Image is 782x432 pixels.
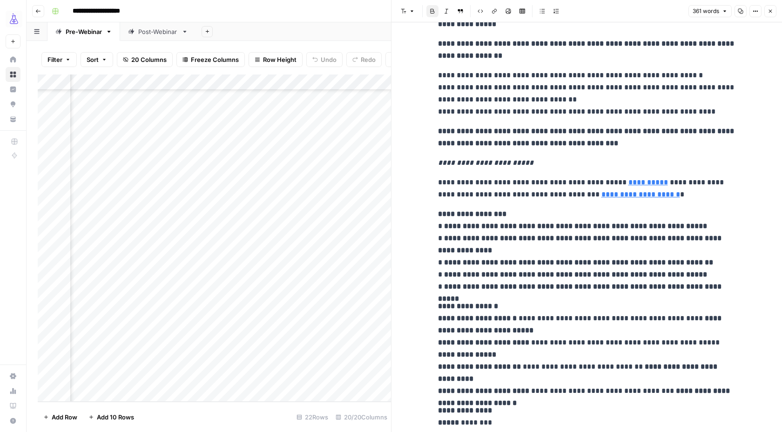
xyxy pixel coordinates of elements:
span: Add 10 Rows [97,412,134,422]
div: 20/20 Columns [332,410,391,425]
button: 20 Columns [117,52,173,67]
a: Usage [6,384,20,398]
button: Workspace: AirOps Growth [6,7,20,31]
span: 20 Columns [131,55,167,64]
img: AirOps Growth Logo [6,11,22,27]
span: Undo [321,55,337,64]
a: Pre-Webinar [47,22,120,41]
button: Filter [41,52,77,67]
button: Sort [81,52,113,67]
a: Opportunities [6,97,20,112]
a: Learning Hub [6,398,20,413]
a: Insights [6,82,20,97]
div: Post-Webinar [138,27,178,36]
span: Redo [361,55,376,64]
span: Sort [87,55,99,64]
button: Row Height [249,52,303,67]
a: Home [6,52,20,67]
div: 22 Rows [293,410,332,425]
a: Settings [6,369,20,384]
button: Undo [306,52,343,67]
a: Your Data [6,112,20,127]
div: Pre-Webinar [66,27,102,36]
span: Filter [47,55,62,64]
button: Add 10 Rows [83,410,140,425]
a: Post-Webinar [120,22,196,41]
span: 361 words [693,7,719,15]
button: Help + Support [6,413,20,428]
button: Redo [346,52,382,67]
button: 361 words [688,5,732,17]
span: Add Row [52,412,77,422]
button: Freeze Columns [176,52,245,67]
span: Row Height [263,55,297,64]
span: Freeze Columns [191,55,239,64]
button: Add Row [38,410,83,425]
a: Browse [6,67,20,82]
